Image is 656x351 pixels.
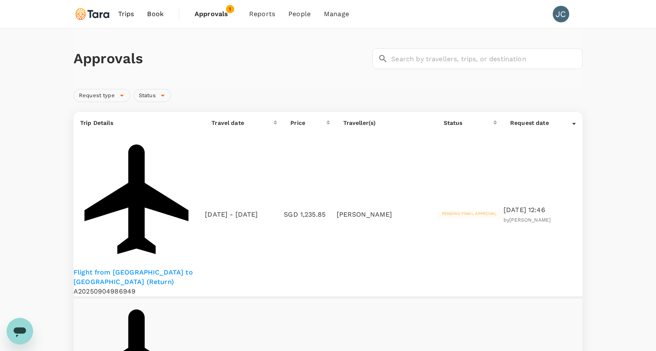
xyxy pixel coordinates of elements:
[74,268,205,287] a: Flight from [GEOGRAPHIC_DATA] to [GEOGRAPHIC_DATA] (Return)
[195,9,236,19] span: Approvals
[74,50,369,67] h1: Approvals
[553,6,569,22] div: JC
[343,119,430,127] p: Traveller(s)
[290,119,326,127] div: Price
[509,217,551,223] span: [PERSON_NAME]
[118,9,134,19] span: Trips
[147,9,164,19] span: Book
[74,287,135,295] span: A20250904986949
[324,9,349,19] span: Manage
[504,217,551,223] span: by
[226,5,234,13] span: 1
[437,211,502,216] span: Pending final approval
[80,119,198,127] p: Trip Details
[74,89,130,102] div: Request type
[391,48,582,69] input: Search by travellers, trips, or destination
[74,92,120,100] span: Request type
[288,9,311,19] span: People
[134,92,161,100] span: Status
[337,210,437,220] p: [PERSON_NAME]
[510,119,572,127] div: Request date
[249,9,275,19] span: Reports
[74,5,112,23] img: Tara Climate Ltd
[504,205,582,215] p: [DATE] 12:46
[133,89,171,102] div: Status
[212,119,273,127] div: Travel date
[205,210,258,220] p: [DATE] - [DATE]
[444,119,493,127] div: Status
[284,210,336,220] p: SGD 1,235.85
[7,318,33,344] iframe: Button to launch messaging window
